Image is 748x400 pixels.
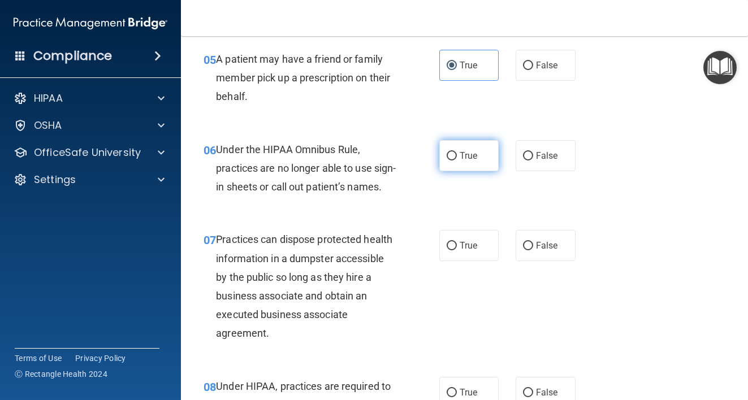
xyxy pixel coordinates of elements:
input: False [523,152,533,160]
input: True [447,62,457,70]
span: True [460,387,477,398]
span: False [536,150,558,161]
span: 06 [204,144,216,157]
h4: Compliance [33,48,112,64]
span: Ⓒ Rectangle Health 2024 [15,368,107,380]
p: OSHA [34,119,62,132]
span: True [460,240,477,251]
span: 07 [204,233,216,247]
p: Settings [34,173,76,186]
a: OSHA [14,119,165,132]
a: Settings [14,173,165,186]
span: False [536,60,558,71]
p: OfficeSafe University [34,146,141,159]
input: True [447,152,457,160]
a: OfficeSafe University [14,146,165,159]
span: False [536,240,558,251]
a: Privacy Policy [75,353,126,364]
p: HIPAA [34,92,63,105]
img: PMB logo [14,12,167,34]
a: Terms of Use [15,353,62,364]
span: 08 [204,380,216,394]
input: False [523,389,533,397]
span: Under the HIPAA Omnibus Rule, practices are no longer able to use sign-in sheets or call out pati... [216,144,396,193]
input: True [447,389,457,397]
span: True [460,150,477,161]
span: Practices can dispose protected health information in a dumpster accessible by the public so long... [216,233,392,339]
span: True [460,60,477,71]
span: A patient may have a friend or family member pick up a prescription on their behalf. [216,53,390,102]
span: 05 [204,53,216,67]
a: HIPAA [14,92,165,105]
input: False [523,62,533,70]
input: False [523,242,533,250]
span: False [536,387,558,398]
input: True [447,242,457,250]
button: Open Resource Center [703,51,737,84]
